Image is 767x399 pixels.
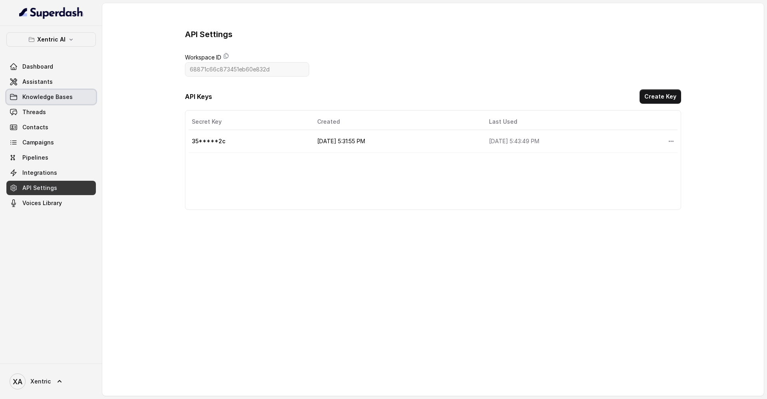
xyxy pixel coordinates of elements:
th: Last Used [483,114,662,130]
a: Contacts [6,120,96,134]
a: Assistants [6,75,96,89]
a: Dashboard [6,59,96,74]
a: Knowledge Bases [6,90,96,104]
span: Threads [22,108,46,116]
span: Contacts [22,123,48,131]
h3: API Keys [185,92,212,101]
span: Voices Library [22,199,62,207]
th: Secret Key [189,114,311,130]
p: Xentric AI [37,35,66,44]
span: Pipelines [22,154,48,162]
span: Campaigns [22,138,54,146]
label: Workspace ID [185,53,221,62]
a: Xentric [6,370,96,393]
a: Threads [6,105,96,119]
a: Campaigns [6,135,96,150]
span: API Settings [22,184,57,192]
a: API Settings [6,181,96,195]
button: Xentric AI [6,32,96,47]
text: XA [13,377,22,386]
td: [DATE] 5:31:55 PM [311,130,483,153]
img: light.svg [19,6,83,19]
th: Created [311,114,483,130]
span: Knowledge Bases [22,93,73,101]
span: Xentric [30,377,51,385]
td: [DATE] 5:43:49 PM [483,130,662,153]
span: Integrations [22,169,57,177]
span: Dashboard [22,63,53,71]
span: Assistants [22,78,53,86]
a: Pipelines [6,150,96,165]
a: Integrations [6,166,96,180]
button: More options [664,134,678,148]
h3: API Settings [185,29,232,40]
button: Create Key [640,89,681,104]
a: Voices Library [6,196,96,210]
